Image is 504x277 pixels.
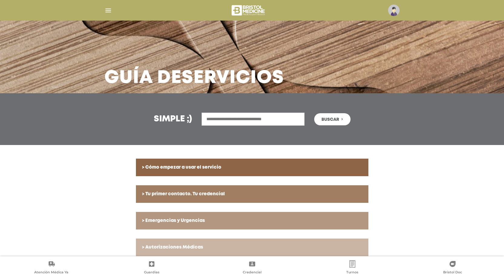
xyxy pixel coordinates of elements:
a: Guardias [101,260,202,275]
h6: > Tu primer contacto. Tu credencial [142,191,362,197]
h6: > Cómo empezar a usar el servicio [142,165,362,170]
span: Turnos [346,270,358,275]
h6: > Emergencias y Urgencias [142,218,362,223]
a: Atención Médica Ya [1,260,101,275]
a: Bristol Doc [403,260,503,275]
span: Bristol Doc [443,270,462,275]
span: Buscar [321,117,339,122]
h3: Guía de Servicios [104,70,284,86]
span: Credencial [243,270,262,275]
h6: > Autorizaciones Médicas [142,245,362,250]
img: Cober_menu-lines-white.svg [104,7,112,14]
a: Credencial [202,260,302,275]
a: > Tu primer contacto. Tu credencial [136,185,368,203]
a: Turnos [302,260,402,275]
a: > Autorizaciones Médicas [136,239,368,256]
a: > Emergencias y Urgencias [136,212,368,229]
button: Buscar [314,113,351,125]
span: Atención Médica Ya [34,270,68,275]
span: Guardias [144,270,160,275]
img: bristol-medicine-blanco.png [231,3,267,18]
a: > Cómo empezar a usar el servicio [136,159,368,176]
h3: Simple ;) [154,115,192,124]
img: profile-placeholder.svg [388,5,400,16]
